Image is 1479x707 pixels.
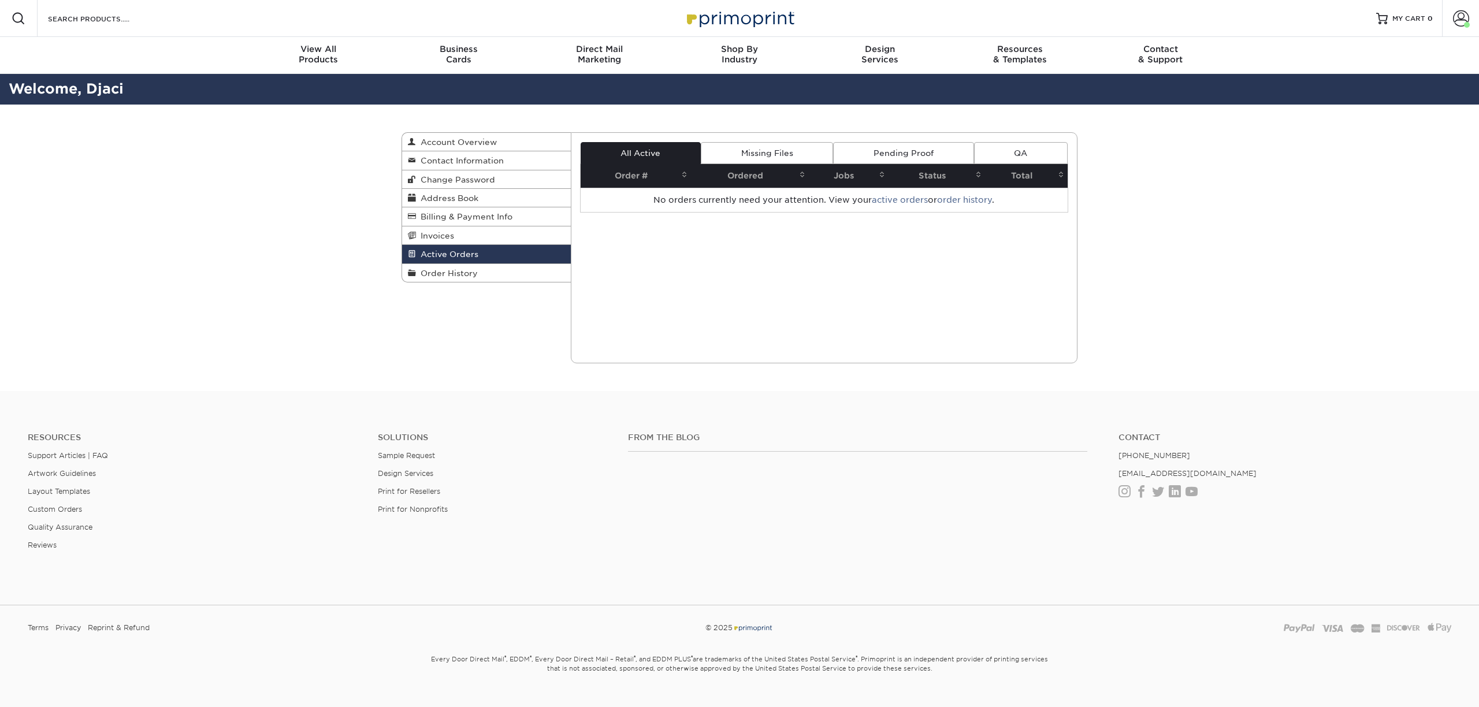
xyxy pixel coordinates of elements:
[389,44,529,54] span: Business
[378,469,433,478] a: Design Services
[974,142,1068,164] a: QA
[402,170,571,189] a: Change Password
[28,469,96,478] a: Artwork Guidelines
[378,433,611,442] h4: Solutions
[670,44,810,65] div: Industry
[416,156,504,165] span: Contact Information
[691,164,809,188] th: Ordered
[889,164,985,188] th: Status
[950,37,1090,74] a: Resources& Templates
[28,487,90,496] a: Layout Templates
[581,188,1068,212] td: No orders currently need your attention. View your or .
[378,451,435,460] a: Sample Request
[634,654,636,660] sup: ®
[950,44,1090,65] div: & Templates
[530,654,532,660] sup: ®
[1090,37,1231,74] a: Contact& Support
[416,137,497,147] span: Account Overview
[733,623,773,632] img: Primoprint
[55,619,81,637] a: Privacy
[529,37,670,74] a: Direct MailMarketing
[1118,433,1451,442] a: Contact
[504,654,506,660] sup: ®
[402,264,571,282] a: Order History
[833,142,973,164] a: Pending Proof
[378,505,448,513] a: Print for Nonprofits
[691,654,693,660] sup: ®
[416,175,495,184] span: Change Password
[809,44,950,54] span: Design
[628,433,1087,442] h4: From the Blog
[1090,44,1231,54] span: Contact
[1118,469,1257,478] a: [EMAIL_ADDRESS][DOMAIN_NAME]
[389,44,529,65] div: Cards
[701,142,833,164] a: Missing Files
[28,505,82,513] a: Custom Orders
[416,231,454,240] span: Invoices
[682,6,797,31] img: Primoprint
[389,37,529,74] a: BusinessCards
[1392,14,1425,24] span: MY CART
[1428,14,1433,23] span: 0
[248,37,389,74] a: View AllProducts
[248,44,389,65] div: Products
[402,650,1077,701] small: Every Door Direct Mail , EDDM , Every Door Direct Mail – Retail , and EDDM PLUS are trademarks of...
[985,164,1068,188] th: Total
[581,142,701,164] a: All Active
[402,151,571,170] a: Contact Information
[248,44,389,54] span: View All
[1090,44,1231,65] div: & Support
[581,164,691,188] th: Order #
[856,654,857,660] sup: ®
[28,433,361,442] h4: Resources
[670,37,810,74] a: Shop ByIndustry
[402,245,571,263] a: Active Orders
[88,619,150,637] a: Reprint & Refund
[28,523,92,531] a: Quality Assurance
[47,12,159,25] input: SEARCH PRODUCTS.....
[416,212,512,221] span: Billing & Payment Info
[28,619,49,637] a: Terms
[416,194,478,203] span: Address Book
[499,619,979,637] div: © 2025
[809,164,889,188] th: Jobs
[28,541,57,549] a: Reviews
[402,189,571,207] a: Address Book
[872,195,928,204] a: active orders
[402,226,571,245] a: Invoices
[809,37,950,74] a: DesignServices
[28,451,108,460] a: Support Articles | FAQ
[402,133,571,151] a: Account Overview
[416,269,478,278] span: Order History
[670,44,810,54] span: Shop By
[402,207,571,226] a: Billing & Payment Info
[529,44,670,65] div: Marketing
[950,44,1090,54] span: Resources
[416,250,478,259] span: Active Orders
[529,44,670,54] span: Direct Mail
[937,195,992,204] a: order history
[1118,451,1190,460] a: [PHONE_NUMBER]
[378,487,440,496] a: Print for Resellers
[809,44,950,65] div: Services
